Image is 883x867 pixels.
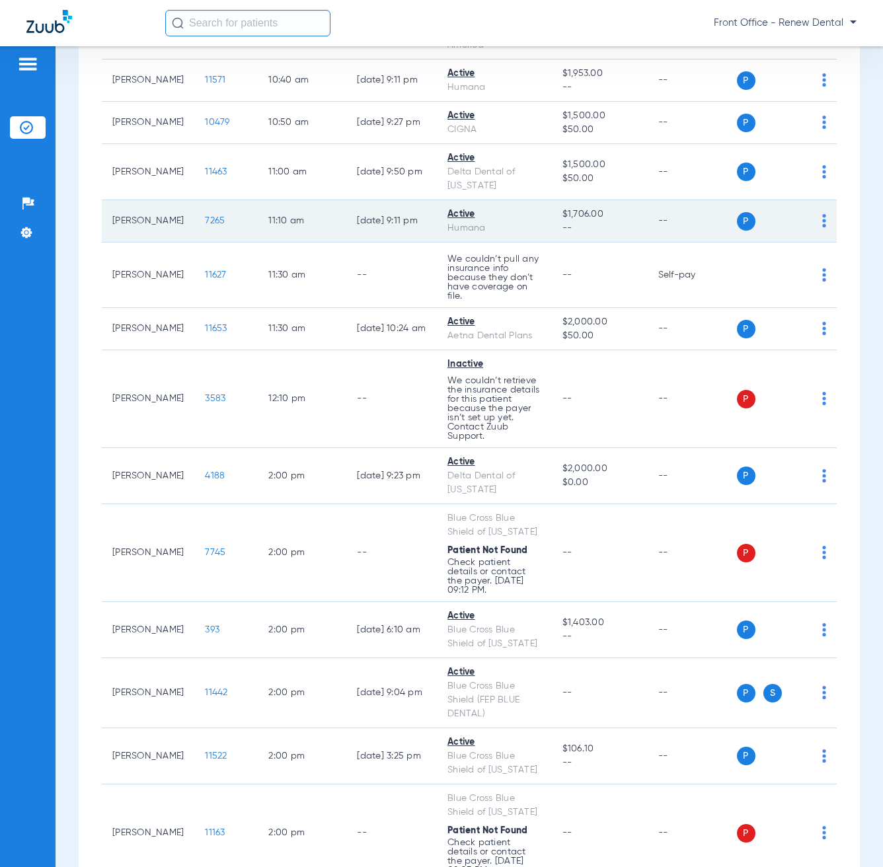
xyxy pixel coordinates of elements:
p: Check patient details or contact the payer. [DATE] 09:12 PM. [447,558,541,595]
span: Patient Not Found [447,546,527,555]
p: We couldn’t retrieve the insurance details for this patient because the payer isn’t set up yet. C... [447,376,541,441]
span: S [763,684,782,702]
td: -- [648,728,737,784]
span: P [737,390,755,408]
div: Blue Cross Blue Shield of [US_STATE] [447,511,541,539]
span: $1,706.00 [562,207,637,221]
div: CIGNA [447,123,541,137]
td: [DATE] 6:10 AM [346,602,437,658]
iframe: Chat Widget [817,804,883,867]
span: P [737,212,755,231]
span: -- [562,394,572,403]
img: group-dot-blue.svg [822,469,826,482]
span: 11627 [205,270,226,280]
div: Active [447,609,541,623]
img: group-dot-blue.svg [822,686,826,699]
span: $50.00 [562,123,637,137]
div: Humana [447,221,541,235]
span: 11463 [205,167,227,176]
div: Active [447,665,541,679]
td: 2:00 PM [258,504,346,602]
td: [PERSON_NAME] [102,308,194,350]
td: [DATE] 3:25 PM [346,728,437,784]
td: -- [648,59,737,102]
span: -- [562,828,572,837]
span: Front Office - Renew Dental [714,17,857,30]
span: -- [562,630,637,644]
span: $1,953.00 [562,67,637,81]
span: -- [562,688,572,697]
td: -- [346,504,437,602]
div: Active [447,109,541,123]
span: 11571 [205,75,225,85]
span: $1,403.00 [562,616,637,630]
td: 2:00 PM [258,728,346,784]
td: -- [648,200,737,243]
img: group-dot-blue.svg [822,268,826,282]
span: $1,500.00 [562,158,637,172]
td: 11:10 AM [258,200,346,243]
div: Active [447,67,541,81]
div: Delta Dental of [US_STATE] [447,165,541,193]
td: 12:10 PM [258,350,346,448]
div: Blue Cross Blue Shield of [US_STATE] [447,623,541,651]
span: P [737,544,755,562]
span: P [737,621,755,639]
td: -- [346,243,437,308]
img: hamburger-icon [17,56,38,72]
td: [DATE] 9:50 PM [346,144,437,200]
td: [PERSON_NAME] [102,200,194,243]
td: [PERSON_NAME] [102,350,194,448]
td: -- [648,448,737,504]
span: -- [562,81,637,94]
td: 11:00 AM [258,144,346,200]
span: $0.00 [562,476,637,490]
td: [DATE] 9:11 PM [346,200,437,243]
td: Self-pay [648,243,737,308]
span: $106.10 [562,742,637,756]
td: [PERSON_NAME] [102,728,194,784]
td: 2:00 PM [258,602,346,658]
span: P [737,747,755,765]
img: group-dot-blue.svg [822,73,826,87]
img: group-dot-blue.svg [822,165,826,178]
span: -- [562,221,637,235]
td: 10:40 AM [258,59,346,102]
img: group-dot-blue.svg [822,749,826,763]
div: Blue Cross Blue Shield (FEP BLUE DENTAL) [447,679,541,721]
img: group-dot-blue.svg [822,546,826,559]
img: Zuub Logo [26,10,72,33]
span: 10479 [205,118,229,127]
span: 393 [205,625,219,634]
div: Inactive [447,358,541,371]
div: Humana [447,81,541,94]
td: 11:30 AM [258,243,346,308]
td: [PERSON_NAME] [102,102,194,144]
span: -- [562,270,572,280]
span: P [737,684,755,702]
span: 7265 [205,216,225,225]
span: -- [562,548,572,557]
span: $50.00 [562,329,637,343]
img: group-dot-blue.svg [822,392,826,405]
span: P [737,114,755,132]
td: 2:00 PM [258,448,346,504]
div: Active [447,735,541,749]
span: 7745 [205,548,225,557]
span: -- [562,756,637,770]
span: P [737,824,755,843]
div: Blue Cross Blue Shield of [US_STATE] [447,749,541,777]
span: 4188 [205,471,225,480]
input: Search for patients [165,10,330,36]
span: P [737,71,755,90]
div: Aetna Dental Plans [447,329,541,343]
td: [PERSON_NAME] [102,504,194,602]
span: $50.00 [562,172,637,186]
td: -- [648,350,737,448]
img: group-dot-blue.svg [822,322,826,335]
span: 11653 [205,324,227,333]
td: -- [648,504,737,602]
td: 2:00 PM [258,658,346,728]
td: -- [648,658,737,728]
